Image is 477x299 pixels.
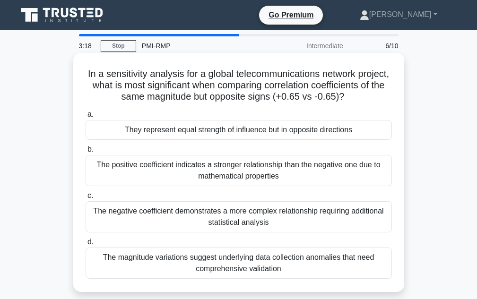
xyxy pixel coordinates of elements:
[86,155,392,186] div: The positive coefficient indicates a stronger relationship than the negative one due to mathemati...
[263,9,319,21] a: Go Premium
[101,40,136,52] a: Stop
[87,191,93,199] span: c.
[73,36,101,55] div: 3:18
[86,120,392,140] div: They represent equal strength of influence but in opposite directions
[85,68,393,103] h5: In a sensitivity analysis for a global telecommunications network project, what is most significa...
[87,110,94,118] span: a.
[86,201,392,232] div: The negative coefficient demonstrates a more complex relationship requiring additional statistica...
[266,36,349,55] div: Intermediate
[86,248,392,279] div: The magnitude variations suggest underlying data collection anomalies that need comprehensive val...
[87,238,94,246] span: d.
[349,36,404,55] div: 6/10
[337,5,460,24] a: [PERSON_NAME]
[87,145,94,153] span: b.
[136,36,266,55] div: PMI-RMP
